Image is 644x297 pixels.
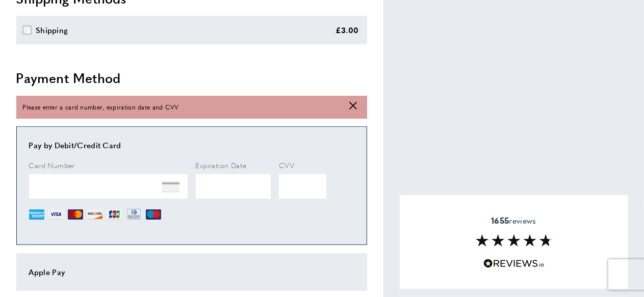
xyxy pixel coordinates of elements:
[23,102,179,112] span: Please enter a card number, expiration date and CVV
[196,160,247,170] span: Expiration Date
[196,174,271,199] iframe: Secure Credit Card Frame - Expiration Date
[36,24,68,36] div: Shipping
[29,160,75,170] span: Card Number
[107,207,122,222] img: JCB.png
[126,207,142,222] img: DN.png
[29,266,354,278] div: Apple Pay
[87,207,102,222] img: DI.png
[279,174,326,199] iframe: Secure Credit Card Frame - CVV
[162,178,179,196] img: NONE.png
[476,234,552,247] img: Reviews section
[29,207,44,222] img: AE.png
[29,174,188,199] iframe: Secure Credit Card Frame - Credit Card Number
[483,259,545,268] img: Reviews.io 5 stars
[48,207,64,222] img: VI.png
[68,207,83,222] img: MC.png
[16,69,367,87] h2: Payment Method
[336,24,359,36] div: £3.00
[29,139,354,151] div: Pay by Debit/Credit Card
[491,214,509,226] strong: 1655
[146,207,161,222] img: MI.png
[491,215,536,226] span: reviews
[279,160,294,170] span: CVV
